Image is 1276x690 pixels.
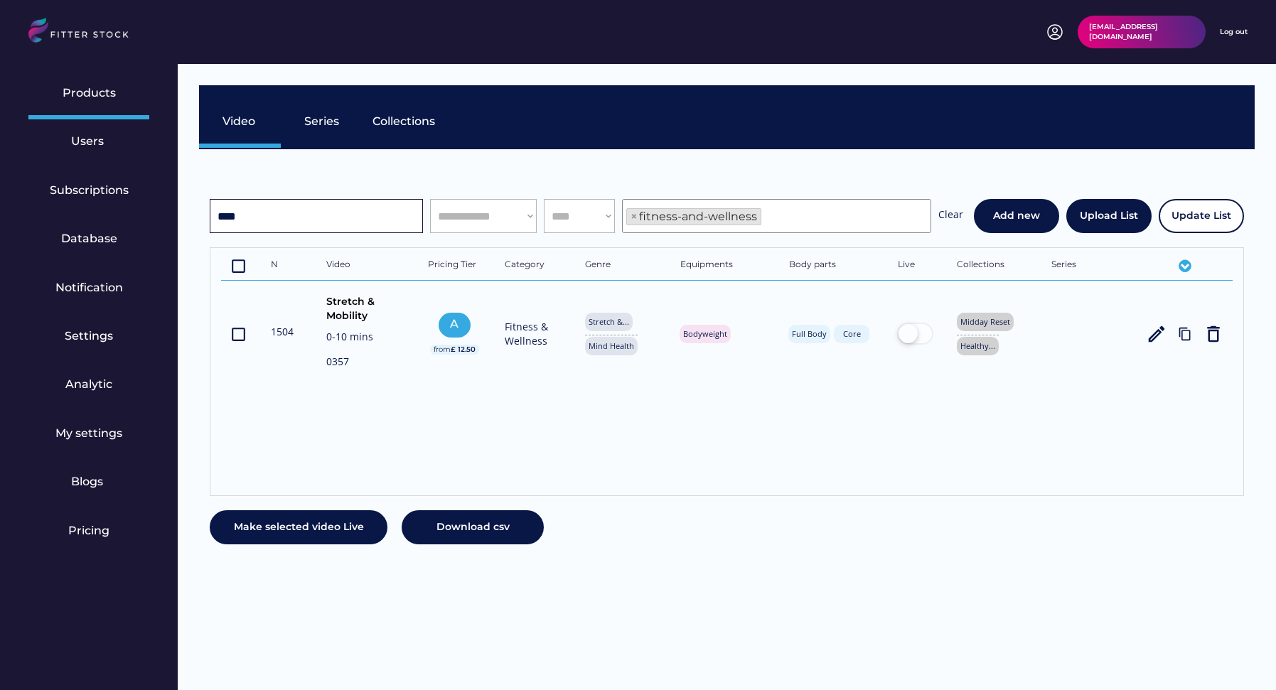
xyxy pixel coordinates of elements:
[1220,27,1248,37] div: Log out
[1194,569,1265,635] iframe: chat widget
[1159,199,1244,233] button: Update List
[230,257,247,275] text: crop_din
[683,328,727,339] div: Bodyweight
[451,345,476,355] div: £ 12.50
[223,114,258,129] div: Video
[304,114,340,129] div: Series
[230,323,247,345] button: crop_din
[960,316,1010,327] div: Midday Reset
[442,316,467,332] div: A
[372,114,435,129] div: Collections
[55,280,123,296] div: Notification
[326,259,404,273] div: Video
[938,207,963,225] div: Clear
[61,231,117,247] div: Database
[65,377,112,392] div: Analytic
[326,330,404,347] div: 0-10 mins
[326,355,404,372] div: 0357
[50,183,129,198] div: Subscriptions
[589,340,634,351] div: Mind Health
[974,199,1059,233] button: Add new
[792,328,827,339] div: Full Body
[65,328,113,344] div: Settings
[957,259,1028,273] div: Collections
[63,85,116,101] div: Products
[631,211,638,222] span: ×
[789,259,874,273] div: Body parts
[837,328,866,339] div: Core
[55,426,122,441] div: My settings
[680,259,766,273] div: Equipments
[1216,633,1262,676] iframe: chat widget
[505,259,562,273] div: Category
[428,259,481,273] div: Pricing Tier
[230,255,247,276] button: crop_din
[589,316,629,327] div: Stretch &...
[1051,259,1122,273] div: Series
[68,523,109,539] div: Pricing
[71,134,107,149] div: Users
[960,340,995,351] div: Healthy...
[71,474,107,490] div: Blogs
[28,18,141,47] img: LOGO.svg
[626,208,761,225] li: fitness-and-wellness
[271,259,303,273] div: N
[434,345,451,355] div: from
[1203,323,1224,345] button: delete_outline
[898,259,933,273] div: Live
[1089,22,1194,42] div: [EMAIL_ADDRESS][DOMAIN_NAME]
[210,510,387,544] button: Make selected video Live
[271,325,303,339] div: 1504
[505,320,562,347] div: Fitness & Wellness
[230,325,247,343] text: crop_din
[585,259,656,273] div: Genre
[326,295,404,323] div: Stretch & Mobility
[1146,323,1167,345] button: edit
[1066,199,1152,233] button: Upload List
[1046,23,1063,41] img: profile-circle.svg
[402,510,544,544] button: Download csv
